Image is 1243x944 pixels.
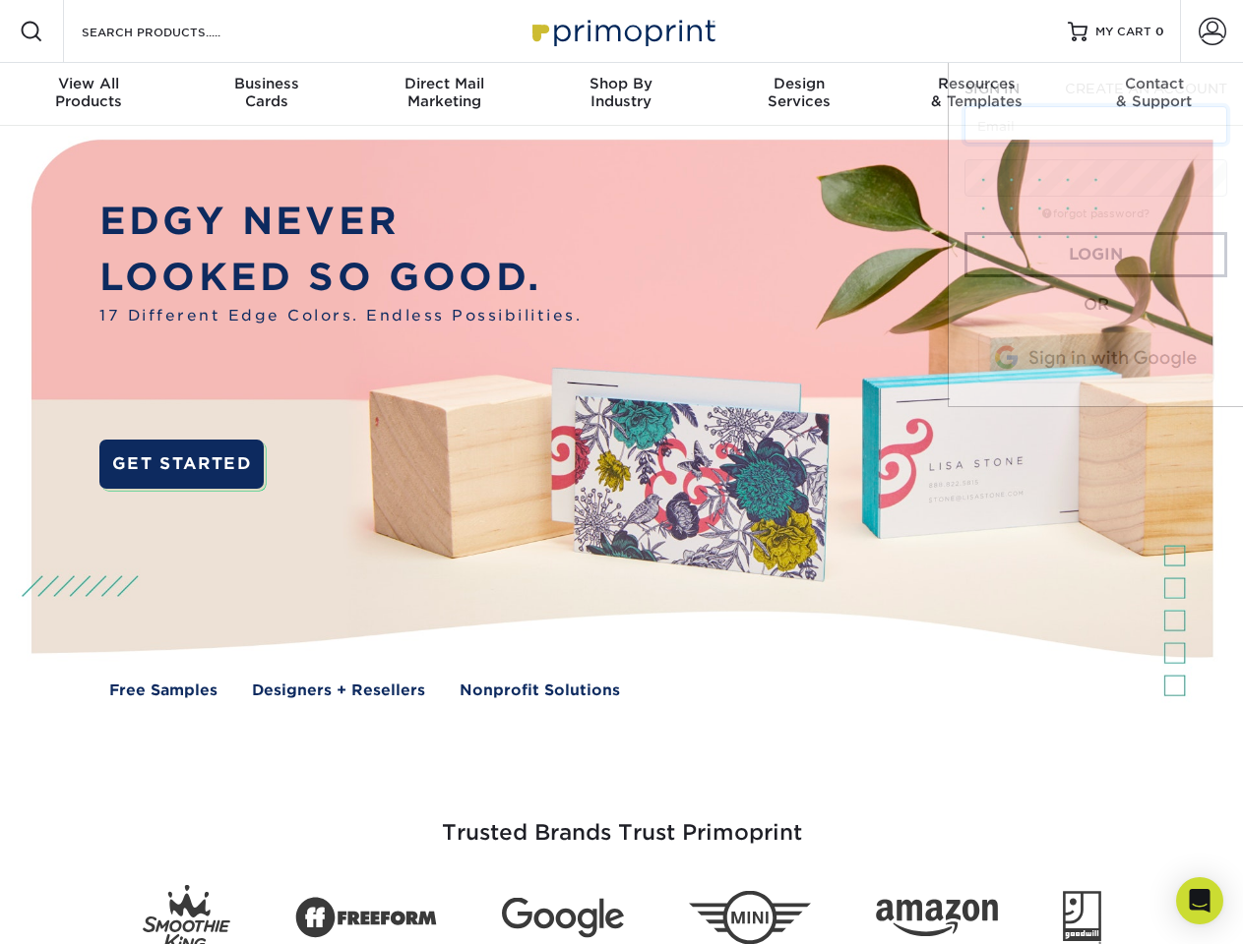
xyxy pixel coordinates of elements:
[964,106,1227,144] input: Email
[711,75,888,92] span: Design
[532,75,710,92] span: Shop By
[524,10,720,52] img: Primoprint
[711,63,888,126] a: DesignServices
[177,75,354,110] div: Cards
[252,679,425,702] a: Designers + Resellers
[502,898,624,938] img: Google
[99,305,582,327] span: 17 Different Edge Colors. Endless Possibilities.
[1063,891,1101,944] img: Goodwill
[99,194,582,250] p: EDGY NEVER
[1095,24,1151,40] span: MY CART
[99,440,264,489] a: GET STARTED
[1176,877,1223,924] div: Open Intercom Messenger
[1042,207,1150,220] a: forgot password?
[1155,25,1164,38] span: 0
[355,75,532,92] span: Direct Mail
[532,75,710,110] div: Industry
[888,75,1065,92] span: Resources
[888,75,1065,110] div: & Templates
[1065,81,1227,96] span: CREATE AN ACCOUNT
[964,293,1227,317] div: OR
[532,63,710,126] a: Shop ByIndustry
[964,232,1227,277] a: Login
[964,81,1020,96] span: SIGN IN
[46,773,1198,869] h3: Trusted Brands Trust Primoprint
[355,63,532,126] a: Direct MailMarketing
[109,679,218,702] a: Free Samples
[177,63,354,126] a: BusinessCards
[99,250,582,306] p: LOOKED SO GOOD.
[876,900,998,937] img: Amazon
[355,75,532,110] div: Marketing
[177,75,354,92] span: Business
[460,679,620,702] a: Nonprofit Solutions
[711,75,888,110] div: Services
[80,20,272,43] input: SEARCH PRODUCTS.....
[888,63,1065,126] a: Resources& Templates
